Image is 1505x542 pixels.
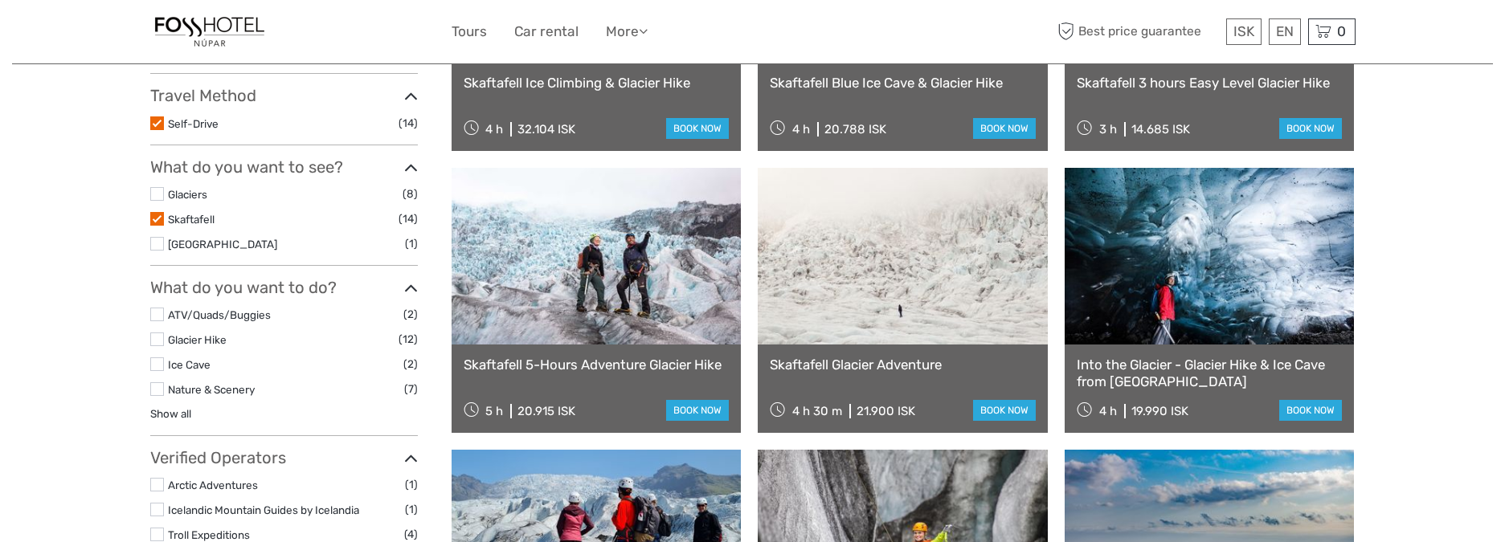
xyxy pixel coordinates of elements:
[792,404,842,418] span: 4 h 30 m
[150,86,418,105] h3: Travel Method
[168,333,227,346] a: Glacier Hike
[464,75,730,91] a: Skaftafell Ice Climbing & Glacier Hike
[405,475,418,494] span: (1)
[857,404,915,418] div: 21.900 ISK
[1099,404,1117,418] span: 4 h
[168,308,271,321] a: ATV/Quads/Buggies
[168,358,211,371] a: Ice Cave
[168,503,359,516] a: Icelandic Mountain Guides by Icelandia
[22,28,182,41] p: We're away right now. Please check back later!
[168,528,250,541] a: Troll Expeditions
[824,122,886,137] div: 20.788 ISK
[1131,122,1190,137] div: 14.685 ISK
[606,20,648,43] a: More
[168,383,255,396] a: Nature & Scenery
[403,305,418,324] span: (2)
[150,448,418,467] h3: Verified Operators
[168,188,207,201] a: Glaciers
[973,400,1036,421] a: book now
[150,157,418,177] h3: What do you want to see?
[666,400,729,421] a: book now
[1279,118,1342,139] a: book now
[973,118,1036,139] a: book now
[150,278,418,297] h3: What do you want to do?
[517,122,575,137] div: 32.104 ISK
[404,380,418,398] span: (7)
[1269,18,1301,45] div: EN
[405,500,418,519] span: (1)
[1077,357,1343,389] a: Into the Glacier - Glacier Hike & Ice Cave from [GEOGRAPHIC_DATA]
[168,213,215,226] a: Skaftafell
[150,407,191,420] a: Show all
[485,122,503,137] span: 4 h
[517,404,575,418] div: 20.915 ISK
[452,20,487,43] a: Tours
[464,357,730,373] a: Skaftafell 5-Hours Adventure Glacier Hike
[514,20,579,43] a: Car rental
[1077,75,1343,91] a: Skaftafell 3 hours Easy Level Glacier Hike
[1233,23,1254,39] span: ISK
[150,12,269,51] img: 1333-8f52415d-61d8-4a52-9a0c-13b3652c5909_logo_small.jpg
[403,355,418,373] span: (2)
[666,118,729,139] a: book now
[485,404,503,418] span: 5 h
[1279,400,1342,421] a: book now
[792,122,810,137] span: 4 h
[1054,18,1222,45] span: Best price guarantee
[405,234,418,253] span: (1)
[399,210,418,228] span: (14)
[168,117,219,130] a: Self-Drive
[770,357,1036,373] a: Skaftafell Glacier Adventure
[1335,23,1348,39] span: 0
[168,479,258,491] a: Arctic Adventures
[399,114,418,132] span: (14)
[168,238,277,251] a: [GEOGRAPHIC_DATA]
[1099,122,1117,137] span: 3 h
[403,185,418,203] span: (8)
[185,25,204,44] button: Open LiveChat chat widget
[1131,404,1188,418] div: 19.990 ISK
[399,330,418,348] span: (12)
[770,75,1036,91] a: Skaftafell Blue Ice Cave & Glacier Hike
